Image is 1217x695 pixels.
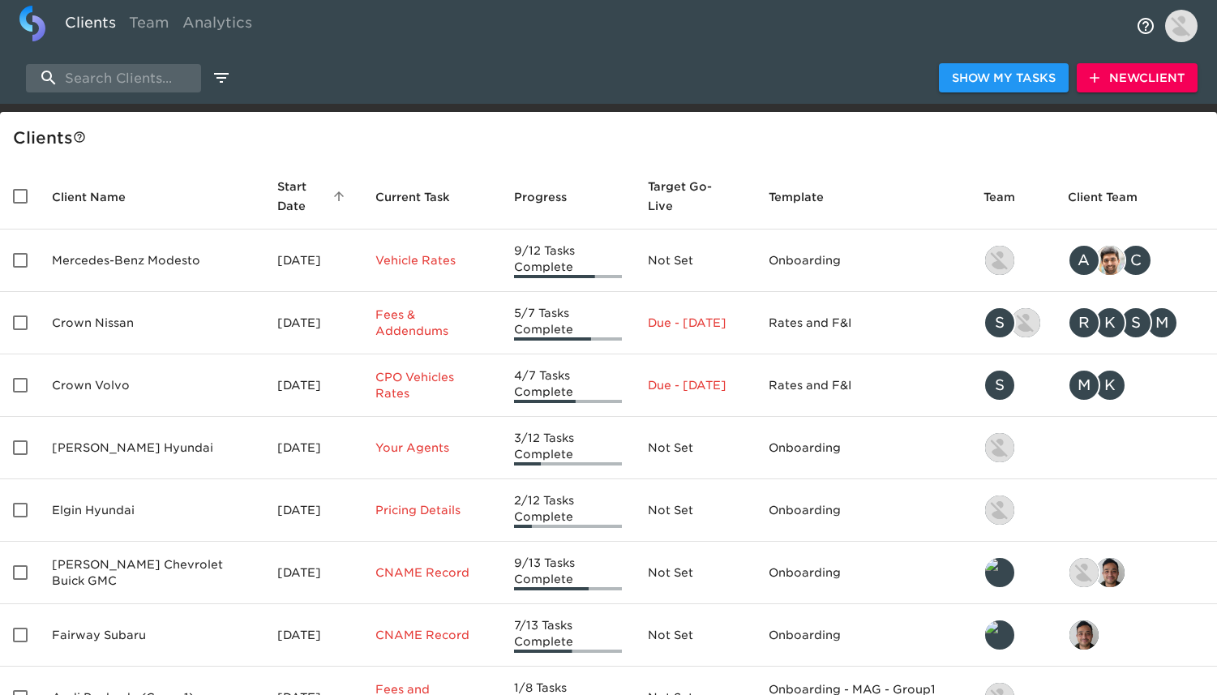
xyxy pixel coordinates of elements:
[756,479,971,542] td: Onboarding
[635,230,756,292] td: Not Set
[39,542,264,604] td: [PERSON_NAME] Chevrolet Buick GMC
[756,230,971,292] td: Onboarding
[756,417,971,479] td: Onboarding
[375,502,488,518] p: Pricing Details
[375,252,488,268] p: Vehicle Rates
[985,246,1014,275] img: kevin.lo@roadster.com
[26,64,201,92] input: search
[1165,10,1198,42] img: Profile
[648,377,743,393] p: Due - [DATE]
[264,354,362,417] td: [DATE]
[756,354,971,417] td: Rates and F&I
[985,496,1014,525] img: kevin.lo@roadster.com
[13,125,1211,151] div: Client s
[501,479,635,542] td: 2/12 Tasks Complete
[635,604,756,667] td: Not Set
[501,354,635,417] td: 4/7 Tasks Complete
[375,627,488,643] p: CNAME Record
[39,354,264,417] td: Crown Volvo
[264,604,362,667] td: [DATE]
[1068,307,1204,339] div: rrobins@crowncars.com, kwilson@crowncars.com, sparent@crowncars.com, mcooley@crowncars.com
[501,542,635,604] td: 9/13 Tasks Complete
[756,542,971,604] td: Onboarding
[983,187,1036,207] span: Team
[1126,6,1165,45] button: notifications
[635,417,756,479] td: Not Set
[983,619,1042,651] div: leland@roadster.com
[983,369,1016,401] div: S
[1094,369,1126,401] div: K
[769,187,845,207] span: Template
[1094,307,1126,339] div: K
[39,417,264,479] td: [PERSON_NAME] Hyundai
[375,440,488,456] p: Your Agents
[1069,558,1099,587] img: nikko.foster@roadster.com
[1068,369,1100,401] div: M
[635,479,756,542] td: Not Set
[264,230,362,292] td: [DATE]
[58,6,122,45] a: Clients
[1095,558,1125,587] img: sai@simplemnt.com
[122,6,176,45] a: Team
[1069,620,1099,650] img: sai@simplemnt.com
[1068,369,1204,401] div: mcooley@crowncars.com, kwilson@crowncars.com
[73,131,86,144] svg: This is a list of all of your clients and clients shared with you
[39,479,264,542] td: Elgin Hyundai
[985,433,1014,462] img: kevin.lo@roadster.com
[983,494,1042,526] div: kevin.lo@roadster.com
[756,604,971,667] td: Onboarding
[1090,68,1185,88] span: New Client
[501,417,635,479] td: 3/12 Tasks Complete
[176,6,259,45] a: Analytics
[983,369,1042,401] div: savannah@roadster.com
[375,564,488,581] p: CNAME Record
[375,369,488,401] p: CPO Vehicles Rates
[52,187,147,207] span: Client Name
[1068,619,1204,651] div: sai@simplemnt.com
[939,63,1069,93] button: Show My Tasks
[375,307,488,339] p: Fees & Addendums
[514,187,588,207] span: Progress
[1068,244,1204,277] div: angelique.nurse@roadster.com, sandeep@simplemnt.com, clayton.mandel@roadster.com
[375,187,450,207] span: This is the next Task in this Hub that should be completed
[1095,246,1125,275] img: sandeep@simplemnt.com
[1120,307,1152,339] div: S
[983,307,1042,339] div: savannah@roadster.com, austin@roadster.com
[264,479,362,542] td: [DATE]
[1068,307,1100,339] div: R
[264,292,362,354] td: [DATE]
[635,542,756,604] td: Not Set
[756,292,971,354] td: Rates and F&I
[1146,307,1178,339] div: M
[264,542,362,604] td: [DATE]
[1068,187,1159,207] span: Client Team
[983,556,1042,589] div: leland@roadster.com
[375,187,471,207] span: Current Task
[39,292,264,354] td: Crown Nissan
[19,6,45,41] img: logo
[501,604,635,667] td: 7/13 Tasks Complete
[39,230,264,292] td: Mercedes-Benz Modesto
[501,292,635,354] td: 5/7 Tasks Complete
[1068,556,1204,589] div: nikko.foster@roadster.com, sai@simplemnt.com
[277,177,349,216] span: Start Date
[952,68,1056,88] span: Show My Tasks
[208,64,235,92] button: edit
[648,177,722,216] span: Calculated based on the start date and the duration of all Tasks contained in this Hub.
[985,620,1014,650] img: leland@roadster.com
[1011,308,1040,337] img: austin@roadster.com
[985,558,1014,587] img: leland@roadster.com
[983,244,1042,277] div: kevin.lo@roadster.com
[1068,244,1100,277] div: A
[501,230,635,292] td: 9/12 Tasks Complete
[648,315,743,331] p: Due - [DATE]
[648,177,743,216] span: Target Go-Live
[1077,63,1198,93] button: NewClient
[983,307,1016,339] div: S
[1120,244,1152,277] div: C
[983,431,1042,464] div: kevin.lo@roadster.com
[264,417,362,479] td: [DATE]
[39,604,264,667] td: Fairway Subaru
